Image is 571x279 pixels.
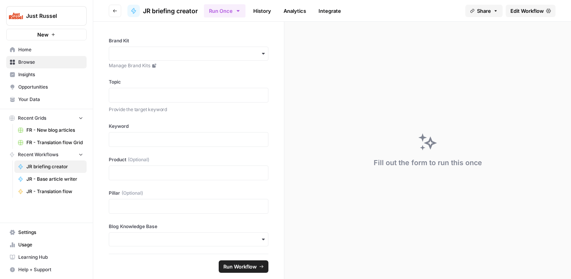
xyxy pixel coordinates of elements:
[26,12,73,20] span: Just Russel
[18,151,58,158] span: Recent Workflows
[14,160,87,173] a: JR briefing creator
[109,106,268,113] p: Provide the target keyword
[6,251,87,263] a: Learning Hub
[109,78,268,85] label: Topic
[6,226,87,239] a: Settings
[18,254,83,261] span: Learning Hub
[18,84,83,91] span: Opportunities
[14,185,87,198] a: JR - Translation flow
[14,173,87,185] a: JR - Base article writer
[6,56,87,68] a: Browse
[249,5,276,17] a: History
[6,112,87,124] button: Recent Grids
[279,5,311,17] a: Analytics
[143,6,198,16] span: JR briefing creator
[465,5,503,17] button: Share
[128,156,149,163] span: (Optional)
[204,4,245,17] button: Run Once
[6,29,87,40] button: New
[9,9,23,23] img: Just Russel Logo
[26,139,83,146] span: FR - Translation flow Grid
[37,31,49,38] span: New
[18,266,83,273] span: Help + Support
[14,136,87,149] a: FR - Translation flow Grid
[109,190,268,197] label: Pillar
[18,229,83,236] span: Settings
[18,115,46,122] span: Recent Grids
[6,263,87,276] button: Help + Support
[374,157,482,168] div: Fill out the form to run this once
[6,93,87,106] a: Your Data
[109,156,268,163] label: Product
[6,6,87,26] button: Workspace: Just Russel
[18,71,83,78] span: Insights
[26,127,83,134] span: FR - New blog articles
[6,68,87,81] a: Insights
[127,5,198,17] a: JR briefing creator
[109,37,268,44] label: Brand Kit
[109,123,268,130] label: Keyword
[26,188,83,195] span: JR - Translation flow
[219,260,268,273] button: Run Workflow
[18,46,83,53] span: Home
[477,7,491,15] span: Share
[6,81,87,93] a: Opportunities
[6,44,87,56] a: Home
[14,124,87,136] a: FR - New blog articles
[109,62,268,69] a: Manage Brand Kits
[18,96,83,103] span: Your Data
[510,7,544,15] span: Edit Workflow
[26,163,83,170] span: JR briefing creator
[26,176,83,183] span: JR - Base article writer
[109,223,268,230] label: Blog Knowledge Base
[223,263,257,270] span: Run Workflow
[314,5,346,17] a: Integrate
[6,149,87,160] button: Recent Workflows
[506,5,555,17] a: Edit Workflow
[6,239,87,251] a: Usage
[122,190,143,197] span: (Optional)
[18,59,83,66] span: Browse
[18,241,83,248] span: Usage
